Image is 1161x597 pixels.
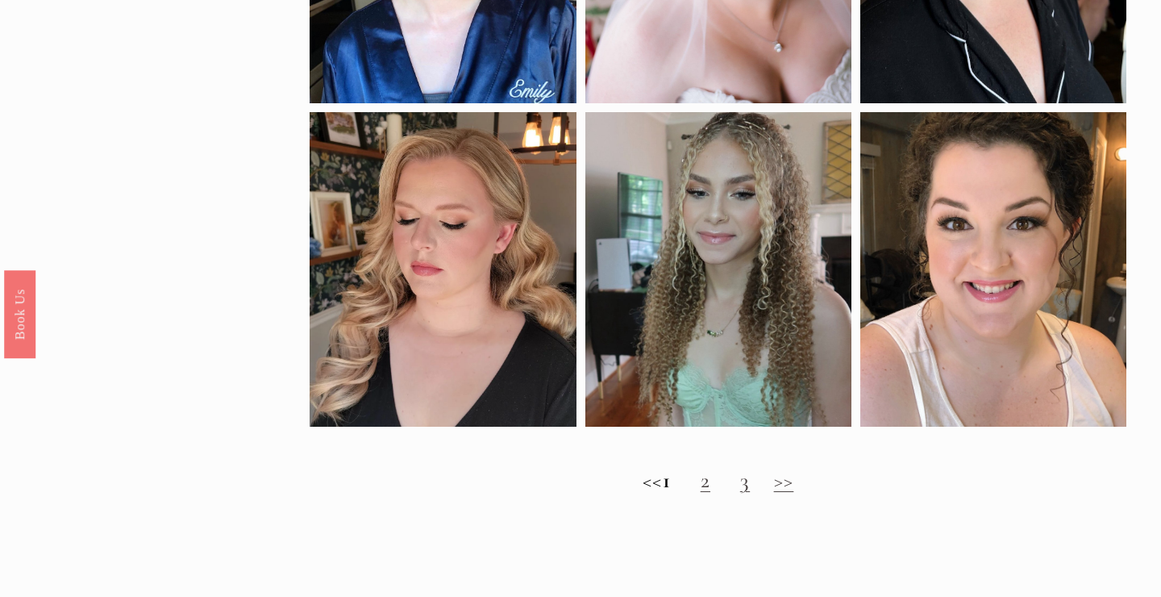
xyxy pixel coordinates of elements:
a: Book Us [4,270,35,358]
a: >> [774,467,794,494]
a: 3 [740,467,750,494]
a: 2 [701,467,710,494]
strong: 1 [663,467,671,494]
h2: << [310,468,1126,494]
